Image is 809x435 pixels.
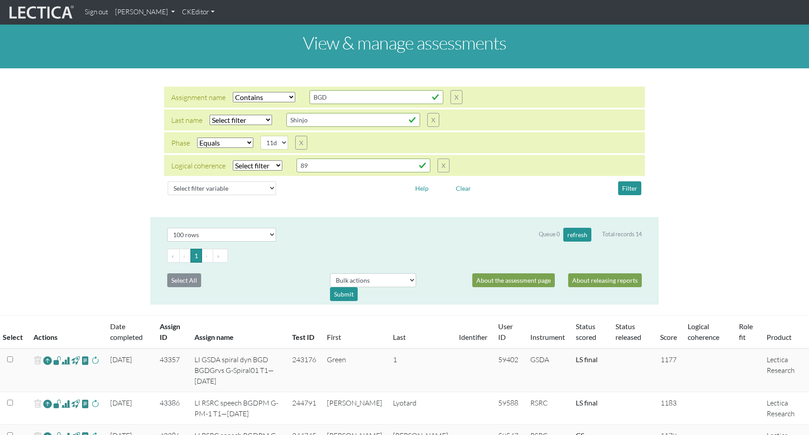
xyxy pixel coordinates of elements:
td: 59402 [493,348,525,392]
ul: Pagination [167,249,642,263]
span: view [53,355,62,365]
button: Filter [618,181,641,195]
button: Go to page 1 [190,249,202,263]
div: Assignment name [171,92,226,103]
div: Logical coherence [171,160,226,171]
div: Phase [171,138,190,148]
button: Clear [452,181,475,195]
a: Reopen [43,354,52,367]
button: Help [411,181,433,195]
td: LI RSRC speech BGDPM G-PM-1 T1—[DATE] [189,392,287,425]
button: refresh [563,228,591,242]
img: lecticalive [7,4,74,21]
td: LI GSDA spiral dyn BGD BGDGrvs G-Spiral01 T1—[DATE] [189,348,287,392]
span: 1177 [660,355,677,364]
td: 43386 [154,392,189,425]
th: Assign ID [154,316,189,349]
div: Submit [330,287,358,301]
span: view [71,398,80,409]
button: X [450,90,462,104]
td: [DATE] [105,392,154,425]
span: Analyst score [62,355,70,366]
span: 1183 [660,398,677,407]
button: X [295,136,307,150]
td: 59588 [493,392,525,425]
a: [PERSON_NAME] [111,4,178,21]
a: First [327,333,341,341]
td: Lectica Research [761,348,809,392]
td: 244791 [287,392,322,425]
span: view [81,355,90,365]
span: rescore [91,355,99,366]
button: X [427,113,439,127]
a: Date completed [110,322,143,341]
td: [PERSON_NAME] [322,392,388,425]
td: Lectica Research [761,392,809,425]
a: Last [393,333,406,341]
span: view [71,355,80,365]
span: view [81,398,90,409]
a: Reopen [43,397,52,410]
a: Status released [615,322,641,341]
a: Status scored [576,322,596,341]
span: Analyst score [62,398,70,409]
a: User ID [498,322,513,341]
button: Select All [167,273,201,287]
td: Green [322,348,388,392]
td: GSDA [525,348,570,392]
span: delete [33,354,42,367]
a: Score [660,333,677,341]
a: Help [411,183,433,192]
a: Identifier [459,333,487,341]
th: Actions [28,316,105,349]
button: X [438,159,450,172]
a: About releasing reports [568,273,642,287]
span: view [53,398,62,409]
td: 1 [388,348,454,392]
a: Sign out [81,4,111,21]
span: delete [33,397,42,410]
a: Instrument [530,333,565,341]
td: RSRC [525,392,570,425]
th: Test ID [287,316,322,349]
a: Completed = assessment has been completed; CS scored = assessment has been CLAS scored; LS scored... [576,355,598,364]
div: Last name [171,115,202,125]
th: Assign name [189,316,287,349]
a: Product [767,333,792,341]
a: About the assessment page [472,273,555,287]
td: Lyotard [388,392,454,425]
a: Logical coherence [688,322,719,341]
td: [DATE] [105,348,154,392]
td: 243176 [287,348,322,392]
a: Completed = assessment has been completed; CS scored = assessment has been CLAS scored; LS scored... [576,398,598,407]
span: rescore [91,398,99,409]
a: Role fit [739,322,753,341]
div: Queue 0 Total records 14 [539,228,642,242]
td: 43357 [154,348,189,392]
a: CKEditor [178,4,218,21]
